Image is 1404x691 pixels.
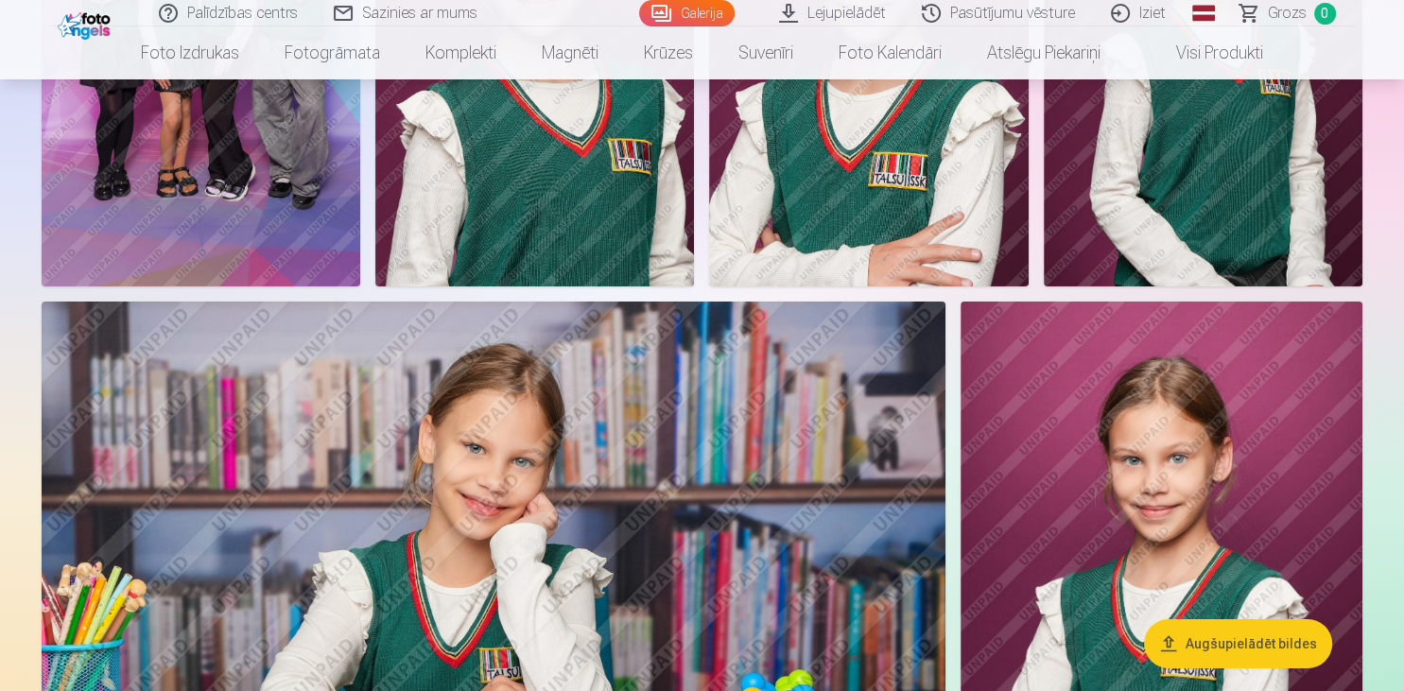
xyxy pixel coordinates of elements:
a: Suvenīri [716,26,816,79]
a: Atslēgu piekariņi [964,26,1123,79]
a: Magnēti [519,26,621,79]
button: Augšupielādēt bildes [1144,619,1332,668]
img: /fa1 [58,8,115,40]
a: Fotogrāmata [262,26,403,79]
span: Grozs [1268,2,1307,25]
a: Foto kalendāri [816,26,964,79]
a: Komplekti [403,26,519,79]
a: Krūzes [621,26,716,79]
a: Visi produkti [1123,26,1286,79]
a: Foto izdrukas [118,26,262,79]
span: 0 [1314,3,1336,25]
